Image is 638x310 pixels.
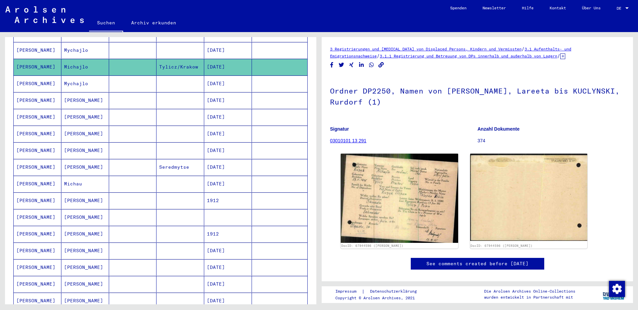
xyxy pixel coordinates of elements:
mat-cell: [PERSON_NAME] [61,126,109,142]
mat-cell: [DATE] [204,243,252,259]
mat-cell: [PERSON_NAME] [61,92,109,109]
img: 002.jpg [470,154,588,241]
mat-cell: [PERSON_NAME] [14,176,61,192]
a: DocID: 67944596 ([PERSON_NAME]) [470,244,533,248]
mat-cell: [PERSON_NAME] [14,192,61,209]
button: Share on Facebook [328,61,335,69]
span: / [522,46,525,52]
b: Anzahl Dokumente [477,126,520,132]
a: 03010101 13 291 [330,138,366,143]
mat-cell: [PERSON_NAME] [61,276,109,292]
mat-cell: [PERSON_NAME] [14,209,61,225]
a: 3 Registrierungen und [MEDICAL_DATA] von Displaced Persons, Kindern und Vermissten [330,46,522,51]
mat-cell: [PERSON_NAME] [14,109,61,125]
mat-cell: [PERSON_NAME] [14,59,61,75]
a: DocID: 67944596 ([PERSON_NAME]) [341,244,403,248]
mat-cell: [DATE] [204,259,252,276]
mat-cell: [PERSON_NAME] [14,243,61,259]
mat-cell: [PERSON_NAME] [14,226,61,242]
button: Share on Xing [348,61,355,69]
mat-cell: [PERSON_NAME] [14,42,61,58]
button: Copy link [378,61,385,69]
p: Die Arolsen Archives Online-Collections [484,288,575,294]
img: Arolsen_neg.svg [5,6,84,23]
button: Share on LinkedIn [358,61,365,69]
mat-cell: [DATE] [204,142,252,159]
mat-cell: [PERSON_NAME] [61,109,109,125]
mat-cell: [DATE] [204,75,252,92]
a: Suchen [89,15,123,32]
mat-cell: [PERSON_NAME] [61,142,109,159]
mat-cell: Mychajlo [61,75,109,92]
p: Copyright © Arolsen Archives, 2021 [335,295,425,301]
button: Share on WhatsApp [368,61,375,69]
a: See comments created before [DATE] [426,260,529,267]
mat-cell: Michajlo [61,59,109,75]
h1: Ordner DP2250, Namen von [PERSON_NAME], Lareeta bis KUCLYNSKI, Rurdorf (1) [330,75,625,116]
mat-cell: Michau [61,176,109,192]
mat-cell: [PERSON_NAME] [14,159,61,175]
mat-cell: [PERSON_NAME] [14,75,61,92]
mat-cell: 1912 [204,192,252,209]
mat-cell: [PERSON_NAME] [61,259,109,276]
p: 374 [477,137,625,144]
mat-cell: [PERSON_NAME] [61,192,109,209]
img: Zustimmung ändern [609,281,625,297]
mat-cell: Seredmytse [156,159,204,175]
a: 3.1.1 Registrierung und Betreuung von DPs innerhalb und außerhalb von Lagern [380,53,557,58]
mat-cell: [PERSON_NAME] [14,142,61,159]
mat-cell: [PERSON_NAME] [14,259,61,276]
mat-cell: [DATE] [204,159,252,175]
mat-cell: [PERSON_NAME] [14,293,61,309]
a: Datenschutzerklärung [365,288,425,295]
mat-cell: [PERSON_NAME] [61,209,109,225]
mat-cell: [PERSON_NAME] [14,126,61,142]
mat-cell: [PERSON_NAME] [61,293,109,309]
mat-cell: [PERSON_NAME] [61,226,109,242]
mat-cell: [PERSON_NAME] [61,159,109,175]
span: / [377,53,380,59]
mat-cell: 1912 [204,226,252,242]
b: Signatur [330,126,349,132]
button: Share on Twitter [338,61,345,69]
mat-cell: [DATE] [204,176,252,192]
mat-cell: Tylicz/Krakow [156,59,204,75]
a: Impressum [335,288,362,295]
mat-cell: Mychajlo [61,42,109,58]
p: wurden entwickelt in Partnerschaft mit [484,294,575,300]
a: Archiv erkunden [123,15,184,31]
span: / [557,53,560,59]
mat-cell: [PERSON_NAME] [14,276,61,292]
mat-cell: [DATE] [204,59,252,75]
mat-cell: [PERSON_NAME] [14,92,61,109]
mat-cell: [DATE] [204,293,252,309]
mat-cell: [PERSON_NAME] [61,243,109,259]
img: 001.jpg [341,154,458,243]
div: | [335,288,425,295]
mat-cell: [DATE] [204,126,252,142]
img: yv_logo.png [601,286,626,303]
mat-cell: [DATE] [204,92,252,109]
mat-cell: [DATE] [204,109,252,125]
mat-cell: [DATE] [204,276,252,292]
span: DE [617,6,624,11]
mat-cell: [DATE] [204,42,252,58]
